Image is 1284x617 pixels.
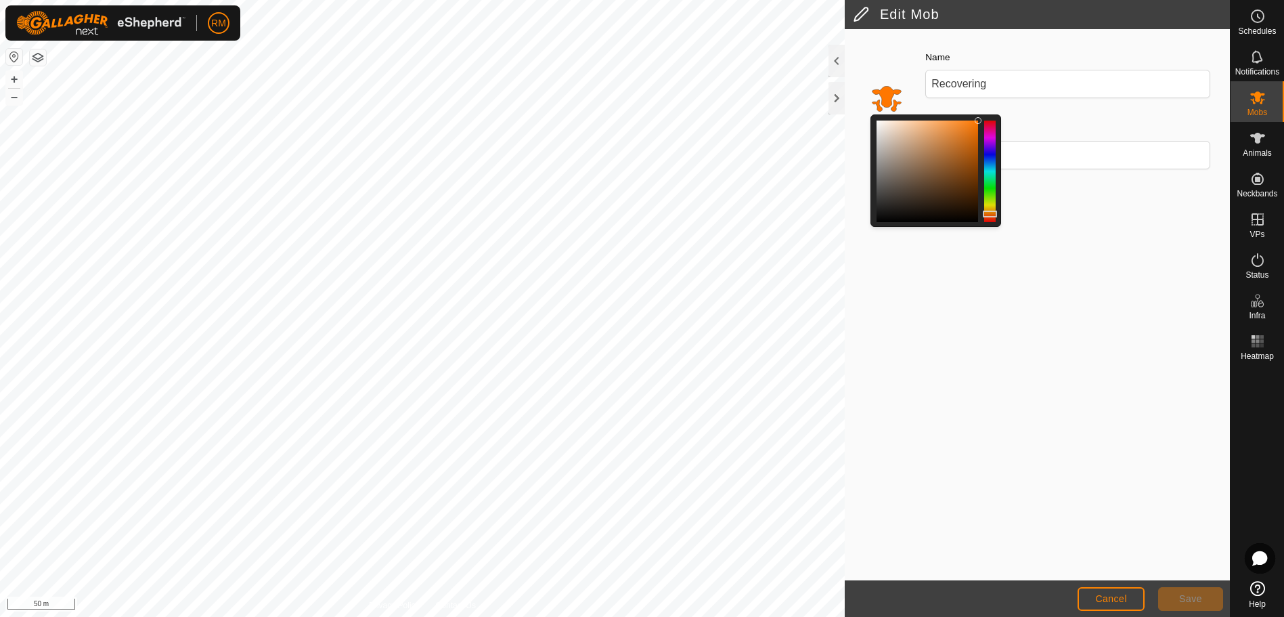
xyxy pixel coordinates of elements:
[1249,600,1266,608] span: Help
[1249,312,1265,320] span: Infra
[1158,587,1223,611] button: Save
[1179,593,1202,604] span: Save
[6,71,22,87] button: +
[1243,149,1272,157] span: Animals
[6,89,22,105] button: –
[1078,587,1145,611] button: Cancel
[925,51,950,64] label: Name
[6,49,22,65] button: Reset Map
[16,11,185,35] img: Gallagher Logo
[1237,190,1277,198] span: Neckbands
[436,599,476,612] a: Contact Us
[1231,576,1284,614] a: Help
[211,16,226,30] span: RM
[1247,108,1267,116] span: Mobs
[1235,68,1279,76] span: Notifications
[853,6,1230,22] h2: Edit Mob
[1245,271,1268,279] span: Status
[1249,230,1264,238] span: VPs
[1238,27,1276,35] span: Schedules
[369,599,420,612] a: Privacy Policy
[30,49,46,66] button: Map Layers
[1095,593,1127,604] span: Cancel
[1241,352,1274,360] span: Heatmap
